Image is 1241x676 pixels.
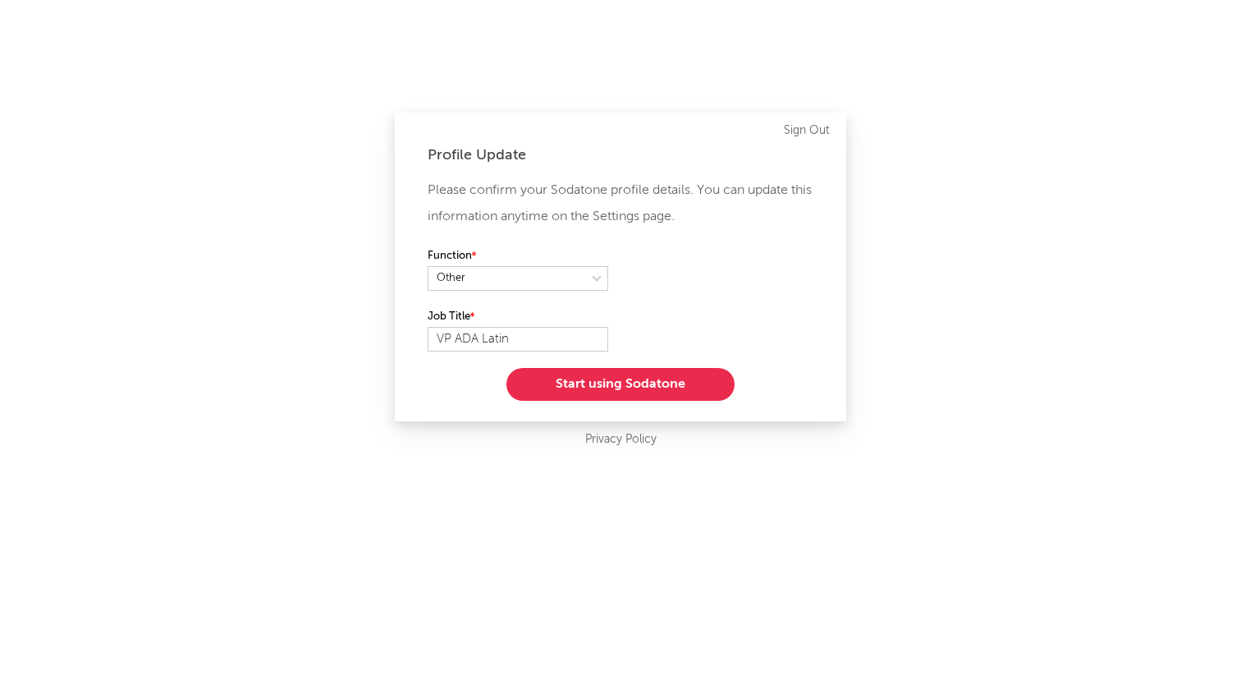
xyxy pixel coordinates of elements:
[428,246,608,266] label: Function
[784,121,830,140] a: Sign Out
[428,145,813,165] div: Profile Update
[585,430,657,450] a: Privacy Policy
[428,307,608,327] label: Job Title
[506,368,735,401] button: Start using Sodatone
[428,177,813,230] p: Please confirm your Sodatone profile details. You can update this information anytime on the Sett...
